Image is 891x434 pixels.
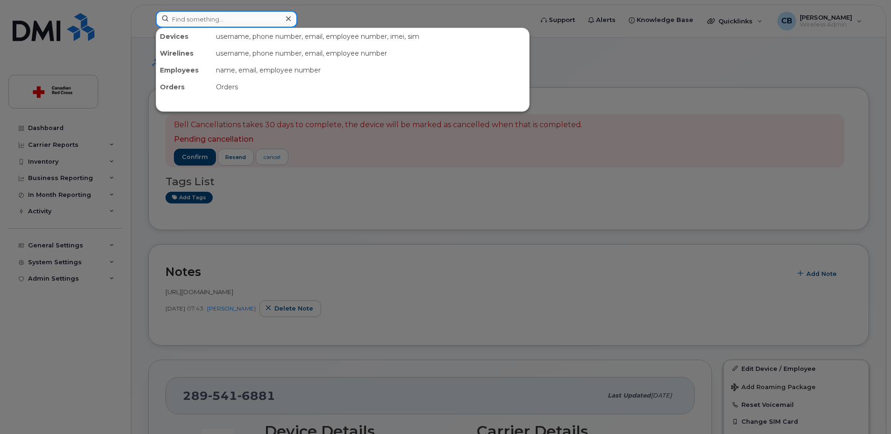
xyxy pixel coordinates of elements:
div: name, email, employee number [212,62,529,79]
div: Devices [156,28,212,45]
div: username, phone number, email, employee number, imei, sim [212,28,529,45]
div: Orders [156,79,212,95]
div: username, phone number, email, employee number [212,45,529,62]
div: Orders [212,79,529,95]
div: Wirelines [156,45,212,62]
div: Employees [156,62,212,79]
